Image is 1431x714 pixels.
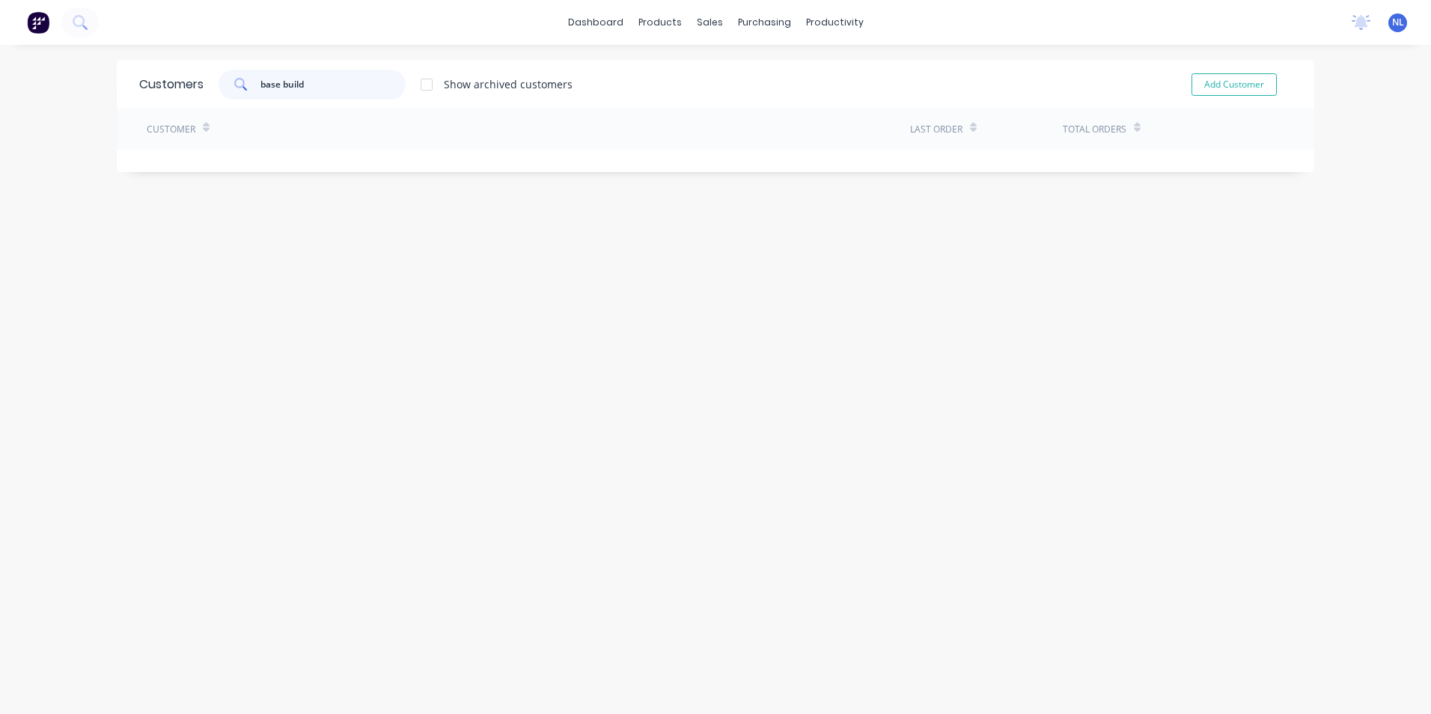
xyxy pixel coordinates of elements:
img: Factory [27,11,49,34]
input: Search customers... [260,70,406,100]
div: Last Order [910,123,962,136]
div: Show archived customers [444,76,573,92]
div: sales [689,11,730,34]
div: purchasing [730,11,799,34]
div: Customer [147,123,195,136]
div: Customers [139,76,204,94]
button: Add Customer [1192,73,1277,96]
a: dashboard [561,11,631,34]
div: products [631,11,689,34]
span: NL [1392,16,1404,29]
div: productivity [799,11,871,34]
div: Total Orders [1063,123,1126,136]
